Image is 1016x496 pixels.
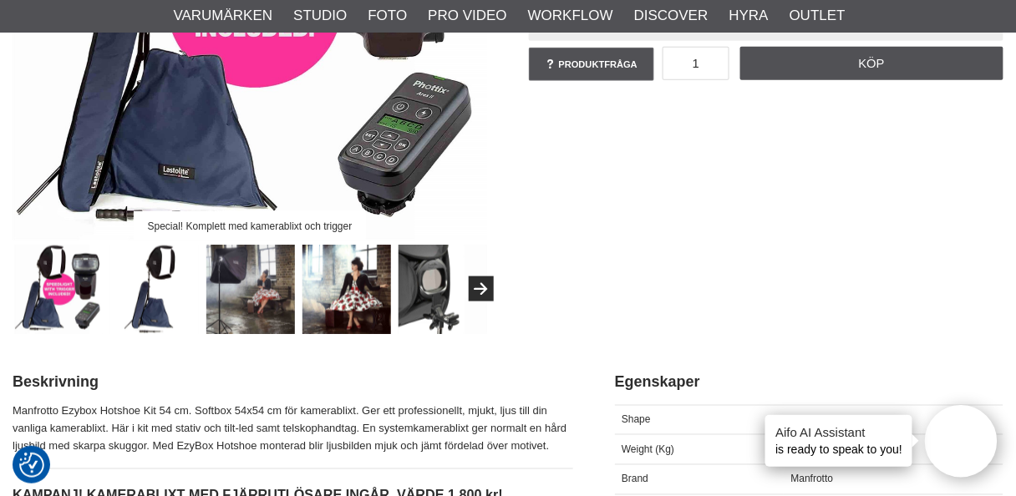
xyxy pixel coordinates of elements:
[206,245,296,334] img: Enkel att ta med
[469,276,494,301] button: Next
[134,211,366,240] div: Special! Komplett med kamerablixt och trigger
[19,453,44,478] img: Revisit consent button
[775,423,902,441] h4: Aifo AI Assistant
[13,403,573,455] p: Manfrotto Ezybox Hotshoe Kit 54 cm. Softbox 54x54 cm för kamerablixt. Ger ett professionellt, mju...
[529,48,654,81] a: Produktfråga
[791,473,834,485] span: Manfrotto
[765,415,912,467] div: is ready to speak to you!
[615,372,1003,392] h2: Egenskaper
[622,444,674,456] span: Weight (Kg)
[428,5,506,27] a: Pro Video
[13,372,573,392] h2: Beskrivning
[14,245,104,334] img: Special! Komplett med kamerablixt och trigger
[110,245,200,334] img: Manfrotto Ezybox Hotshoe Kit 54 cm med väskor
[740,47,1004,80] a: Köp
[622,473,648,485] span: Brand
[399,245,488,334] img: Manfrotto Ezybox Hotshoe 54 cm Set
[293,5,347,27] a: Studio
[729,5,769,27] a: Hyra
[19,450,44,480] button: Samtyckesinställningar
[791,414,840,426] span: Squarebox
[790,5,846,27] a: Outlet
[528,5,613,27] a: Workflow
[622,414,651,426] span: Shape
[302,245,392,334] img: Ger snyggt ljus
[368,5,407,27] a: Foto
[174,5,273,27] a: Varumärken
[634,5,709,27] a: Discover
